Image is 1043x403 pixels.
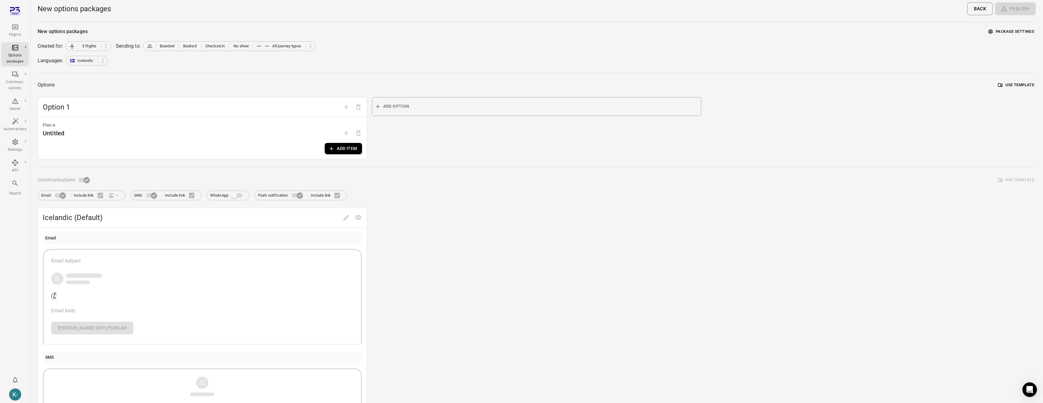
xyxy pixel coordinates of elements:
[1,69,29,93] a: Communi-cations
[74,189,107,202] label: Include link
[43,102,340,112] span: Option 1
[340,130,352,136] span: Add plan
[1,116,29,134] a: Automations
[325,143,362,154] button: Add item
[66,56,108,66] div: Icelandic
[340,214,352,220] span: Edit
[352,130,364,136] span: Options need to have at least one plan
[340,104,352,110] span: Add option
[1,157,29,175] a: API
[38,57,63,64] div: Languages:
[1022,382,1037,397] div: Open Intercom Messenger
[258,190,306,201] label: Push notification
[987,27,1036,36] button: Package settings
[4,168,26,174] div: API
[65,41,111,51] div: 5 flights
[9,374,21,386] button: Notifications
[233,43,249,49] span: No show
[4,191,26,197] div: Search
[41,190,69,201] label: Email
[7,386,24,403] button: Kristinn - avilabs
[82,43,96,49] span: 5 flights
[38,42,63,50] div: Created for:
[43,213,340,222] span: Icelandic (Default)
[4,79,26,91] div: Communi-cations
[45,354,54,361] div: SMS
[272,43,301,49] span: All journey types
[967,2,993,15] button: Back
[210,190,246,201] label: WhatsApp
[4,32,26,38] div: Flights
[183,43,196,49] span: Booked
[1,178,29,198] button: Search
[38,28,88,35] div: New options packages
[38,4,111,14] h1: New options packages
[4,126,26,132] div: Automations
[160,43,174,49] span: Boarded
[77,58,93,64] span: Icelandic
[1,42,29,66] a: Options packages
[134,190,160,201] label: SMS
[311,189,344,202] label: Include link
[4,147,26,153] div: Settings
[43,122,362,129] div: Plan A
[45,235,56,242] div: Email
[116,42,141,50] div: Sending to:
[165,189,198,202] label: Include link
[997,80,1036,90] button: Use template
[4,106,26,112] div: Issues
[352,104,364,110] span: Delete option
[4,52,26,65] div: Options packages
[43,128,64,138] div: Untitled
[38,176,75,184] span: Communications
[9,388,21,401] div: K-
[1,137,29,155] a: Settings
[143,41,316,51] div: BoardedBookedChecked inNo showAll journey types
[205,43,225,49] span: Checked in
[1,96,29,114] a: Issues
[352,214,364,220] span: Preview
[1,22,29,40] a: Flights
[38,81,55,89] div: Options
